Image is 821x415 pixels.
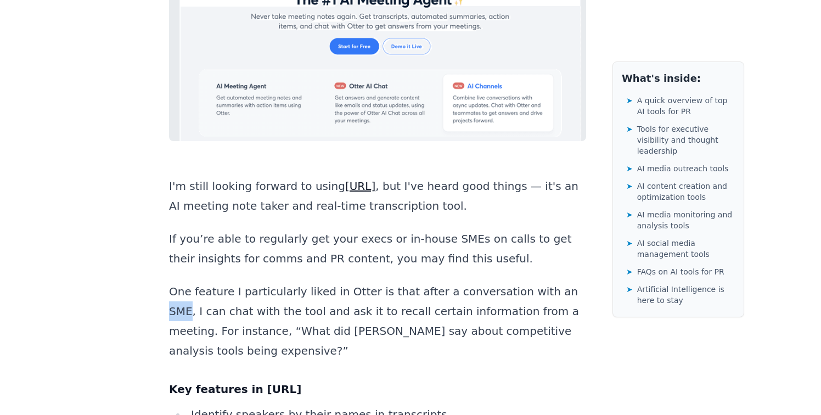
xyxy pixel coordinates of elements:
span: ➤ [626,284,633,295]
a: ➤A quick overview of top AI tools for PR [626,93,735,119]
span: A quick overview of top AI tools for PR [637,95,735,117]
span: ➤ [626,95,633,106]
a: ➤AI content creation and optimization tools [626,178,735,205]
p: If you’re able to regularly get your execs or in-house SMEs on calls to get their insights for co... [169,229,586,268]
span: ➤ [626,238,633,249]
span: Artificial Intelligence is here to stay [637,284,735,306]
a: ➤AI media monitoring and analysis tools [626,207,735,233]
a: ➤Artificial Intelligence is here to stay [626,282,735,308]
strong: Key features in [URL] [169,383,301,396]
a: ➤Tools for executive visibility and thought leadership [626,121,735,159]
span: AI social media management tools [637,238,735,260]
a: ➤AI media outreach tools [626,161,735,176]
span: FAQs on AI tools for PR [637,266,724,277]
span: ➤ [626,209,633,220]
span: AI media outreach tools [637,163,729,174]
p: One feature I particularly liked in Otter is that after a conversation with an SME, I can chat wi... [169,282,586,361]
a: ➤AI social media management tools [626,235,735,262]
h2: What's inside: [622,71,735,86]
span: ➤ [626,266,633,277]
span: ➤ [626,163,633,174]
span: Tools for executive visibility and thought leadership [637,124,735,156]
a: [URL] [345,180,375,193]
span: ➤ [626,181,633,192]
span: ➤ [626,124,633,134]
span: AI content creation and optimization tools [637,181,735,203]
p: I'm still looking forward to using , but I've heard good things — it's an AI meeting note taker a... [169,176,586,216]
a: ➤FAQs on AI tools for PR [626,264,735,279]
span: AI media monitoring and analysis tools [637,209,735,231]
